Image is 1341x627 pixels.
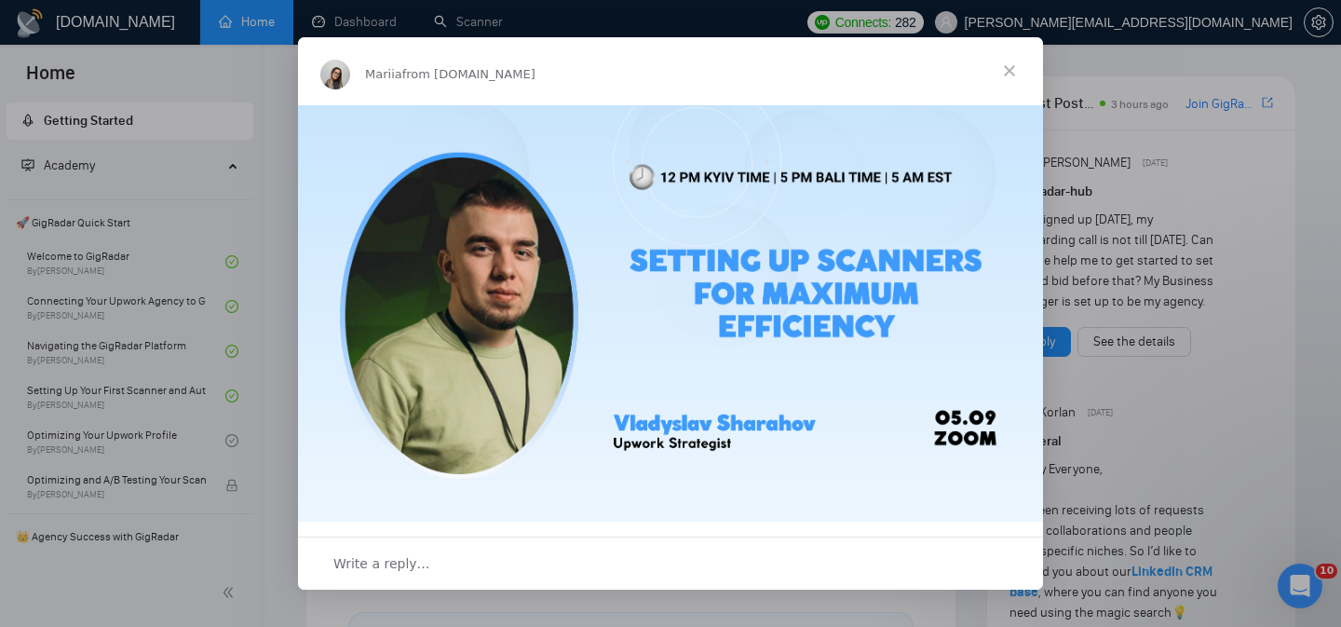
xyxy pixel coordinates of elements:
[365,67,402,81] span: Mariia
[320,60,350,89] img: Profile image for Mariia
[333,552,430,576] span: Write a reply…
[976,37,1043,104] span: Close
[402,67,535,81] span: from [DOMAIN_NAME]
[298,537,1043,590] div: Open conversation and reply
